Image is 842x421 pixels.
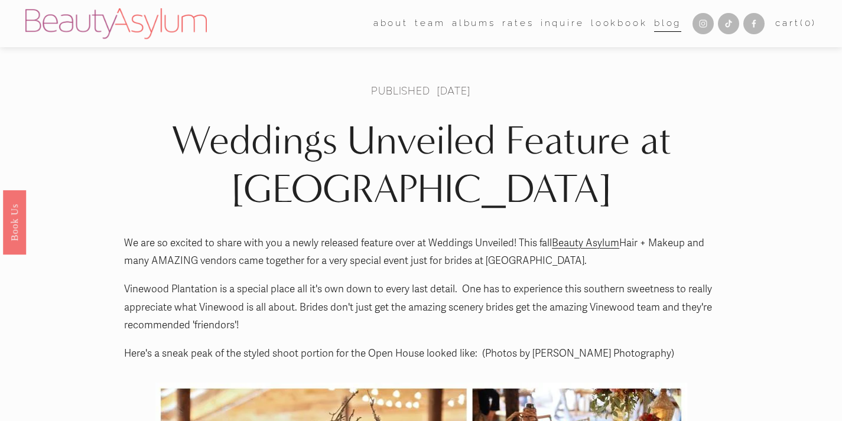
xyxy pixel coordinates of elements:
a: folder dropdown [373,15,408,33]
a: Blog [654,15,681,33]
img: Beauty Asylum | Bridal Hair &amp; Makeup Charlotte &amp; Atlanta [25,8,207,39]
span: [DATE] [437,84,471,97]
a: Instagram [693,13,714,34]
a: Book Us [3,190,26,254]
a: TikTok [718,13,739,34]
a: Beauty Asylum [552,237,619,249]
span: ( ) [800,18,817,28]
a: albums [452,15,496,33]
a: Published [371,84,430,97]
p: We are so excited to share with you a newly released feature over at Weddings Unveiled! This fall... [124,234,718,270]
a: Inquire [541,15,584,33]
a: Lookbook [591,15,648,33]
p: Vinewood Plantation is a special place all it's own down to every last detail. One has to experie... [124,280,718,335]
h1: Weddings Unveiled Feature at [GEOGRAPHIC_DATA] [124,117,718,214]
a: Facebook [743,13,765,34]
a: folder dropdown [415,15,445,33]
span: team [415,15,445,32]
span: 0 [805,18,812,28]
span: about [373,15,408,32]
a: 0 items in cart [775,15,817,32]
a: Rates [502,15,534,33]
p: Here's a sneak peak of the styled shoot portion for the Open House looked like: (Photos by [PERSO... [124,345,718,363]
